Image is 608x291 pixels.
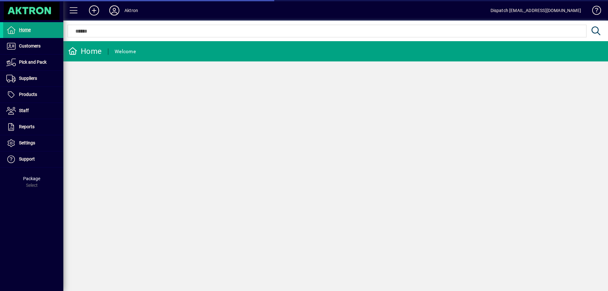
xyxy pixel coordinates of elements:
a: Staff [3,103,63,119]
a: Reports [3,119,63,135]
button: Profile [104,5,124,16]
div: Dispatch [EMAIL_ADDRESS][DOMAIN_NAME] [491,5,581,16]
span: Home [19,27,31,32]
span: Reports [19,124,35,129]
span: Products [19,92,37,97]
span: Settings [19,140,35,145]
span: Staff [19,108,29,113]
a: Customers [3,38,63,54]
div: Welcome [115,47,136,57]
a: Support [3,151,63,167]
a: Suppliers [3,71,63,86]
span: Support [19,156,35,161]
button: Add [84,5,104,16]
a: Knowledge Base [587,1,600,22]
span: Customers [19,43,41,48]
a: Pick and Pack [3,54,63,70]
span: Package [23,176,40,181]
a: Products [3,87,63,103]
div: Aktron [124,5,138,16]
span: Suppliers [19,76,37,81]
div: Home [68,46,102,56]
a: Settings [3,135,63,151]
span: Pick and Pack [19,60,47,65]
